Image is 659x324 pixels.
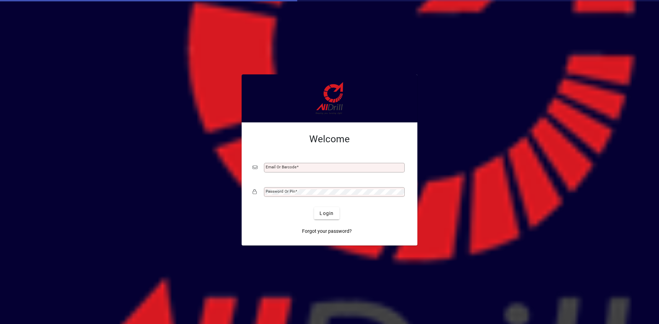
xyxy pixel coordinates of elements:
[253,133,406,145] h2: Welcome
[266,165,297,169] mat-label: Email or Barcode
[266,189,295,194] mat-label: Password or Pin
[302,228,352,235] span: Forgot your password?
[314,207,339,219] button: Login
[320,210,334,217] span: Login
[299,225,355,237] a: Forgot your password?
